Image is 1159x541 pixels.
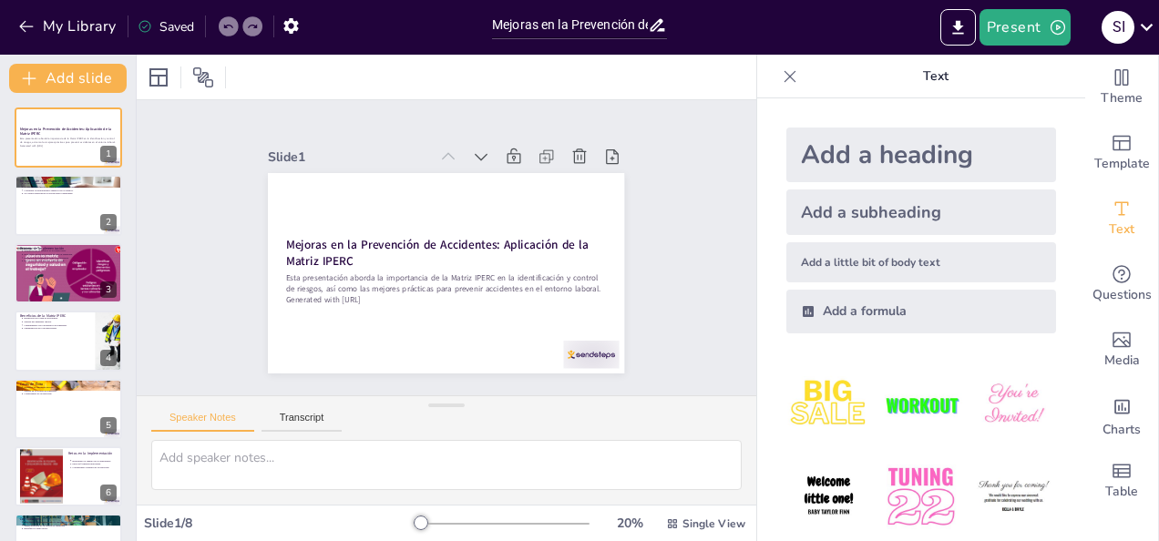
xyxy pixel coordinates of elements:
p: Identificación de peligros es el primer paso. [24,250,117,253]
p: Compromiso de la dirección. [24,392,117,395]
p: Compromiso continuo de la dirección. [72,465,117,469]
p: Beneficios de la Matriz IPERC [20,313,90,319]
div: Slide 1 [444,332,603,383]
span: Charts [1103,420,1141,440]
p: Introducción a la Matriz IPERC [20,178,117,183]
p: Cumplimiento de la normativa de seguridad. [24,323,89,327]
p: Mejora en la cultura de seguridad. [24,389,117,393]
div: Add charts and graphs [1085,383,1158,448]
img: 6.jpeg [971,454,1056,539]
span: Theme [1101,88,1143,108]
p: Esta presentación aborda la importancia de la Matriz IPERC en la identificación y control de ries... [294,168,612,257]
p: Ejemplos de empresas exitosas. [24,385,117,389]
div: Change the overall theme [1085,55,1158,120]
img: 4.jpeg [786,454,871,539]
div: 6 [100,485,117,501]
p: La Matriz IPERC ayuda a identificar y evaluar riesgos. [24,181,117,185]
span: Text [1109,219,1134,240]
div: Slide 1 / 8 [144,515,415,532]
p: Resistencia al cambio de los empleados. [72,459,117,463]
div: 3 [100,281,117,298]
img: 5.jpeg [878,454,963,539]
p: Mejora del ambiente laboral. [24,321,89,324]
p: Proceso de Implementación [20,246,117,251]
div: Add ready made slides [1085,120,1158,186]
p: Revisión periódica asegura la efectividad. [24,260,117,263]
span: Table [1105,482,1138,502]
span: Media [1104,351,1140,371]
div: Add images, graphics, shapes or video [1085,317,1158,383]
div: 3 [15,243,122,303]
div: 2 [100,214,117,230]
img: 2.jpeg [878,362,963,447]
p: Text [805,55,1067,98]
button: Export to PowerPoint [940,9,976,46]
p: La herramienta facilita la toma de decisiones informadas. [24,185,117,189]
div: 20 % [608,515,651,532]
p: Esta presentación aborda la importancia de la Matriz IPERC en la identificación y control de ries... [20,138,117,144]
button: Present [980,9,1071,46]
div: Add a heading [786,128,1056,182]
div: 6 [15,446,122,506]
p: Generated with [URL] [300,158,616,235]
p: La correcta aplicación es crucial para la seguridad. [24,191,117,195]
p: Evaluación de riesgos es crucial para la seguridad. [24,252,117,256]
strong: Mejoras en la Prevención de Accidentes: Aplicación de la Matriz IPERC [20,127,111,137]
span: Single View [682,516,745,531]
button: Speaker Notes [151,412,254,432]
p: Conclusiones [20,516,117,522]
p: Herramienta fundamental para la prevención. [24,521,117,525]
p: Definición de medidas de control es necesaria. [24,256,117,260]
div: 2 [15,175,122,235]
span: Questions [1092,285,1152,305]
input: Insert title [492,12,648,38]
p: Transformación de la cultura de seguridad. [24,524,117,527]
div: 5 [15,379,122,439]
div: 5 [100,417,117,434]
div: Get real-time input from your audience [1085,251,1158,317]
div: Add text boxes [1085,186,1158,251]
p: Reducción de la tasa de accidentes. [24,317,89,321]
div: 1 [100,146,117,162]
span: Template [1094,154,1150,174]
div: Saved [138,18,194,36]
p: Generated with [URL] [20,144,117,148]
span: Position [192,66,214,88]
div: Add a table [1085,448,1158,514]
div: 4 [15,311,122,371]
div: 4 [100,350,117,366]
button: Add slide [9,64,127,93]
div: Layout [144,63,173,92]
div: Add a formula [786,290,1056,333]
div: Add a subheading [786,189,1056,235]
button: Transcript [262,412,343,432]
p: Optimización de la productividad. [24,327,89,331]
div: 1 [15,107,122,168]
p: Retos en la Implementación [68,451,117,456]
strong: Mejoras en la Prevención de Accidentes: Aplicación de la Matriz IPERC [305,214,608,292]
div: Add a little bit of body text [786,242,1056,282]
img: 1.jpeg [786,362,871,447]
p: Casos de Éxito [20,381,117,386]
button: S I [1102,9,1134,46]
button: My Library [14,12,124,41]
p: Beneficios a largo plazo. [24,527,117,531]
div: S I [1102,11,1134,44]
p: Considera la probabilidad e impacto de los riesgos. [24,189,117,192]
p: Falta de formación adecuada. [72,463,117,466]
img: 3.jpeg [971,362,1056,447]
